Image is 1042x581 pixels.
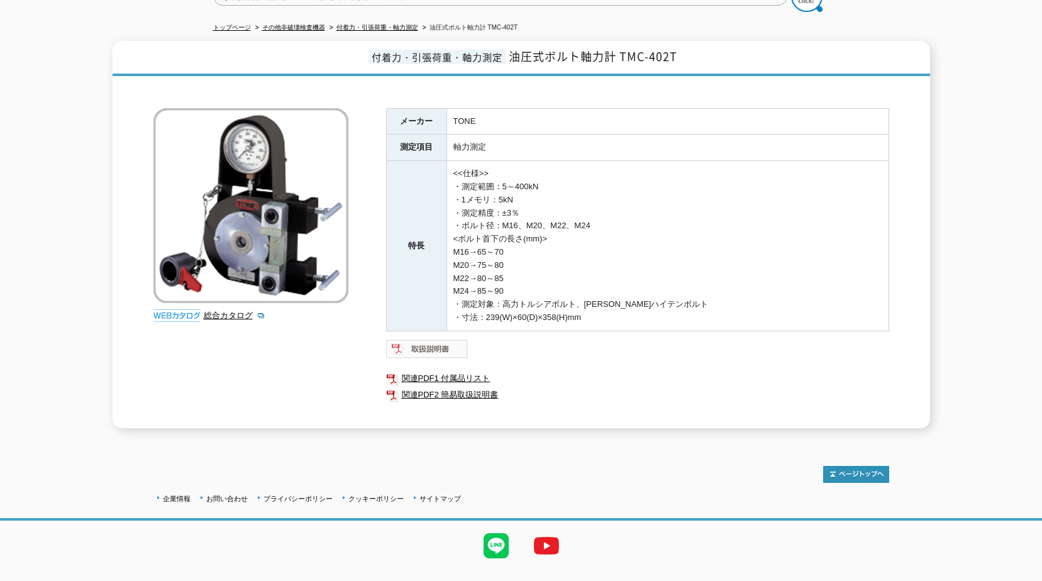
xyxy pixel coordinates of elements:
[262,24,325,31] a: その他非破壊検査機器
[386,135,446,161] th: 測定項目
[213,24,251,31] a: トップページ
[163,495,191,502] a: 企業情報
[204,311,265,320] a: 総合カタログ
[446,108,889,135] td: TONE
[386,108,446,135] th: メーカー
[446,135,889,161] td: 軸力測定
[386,370,889,387] a: 関連PDF1 付属品リスト
[386,161,446,331] th: 特長
[420,21,518,35] li: 油圧式ボルト軸力計 TMC-402T
[369,50,506,64] span: 付着力・引張荷重・軸力測定
[509,48,677,65] span: 油圧式ボルト軸力計 TMC-402T
[446,161,889,331] td: <<仕様>> ・測定範囲：5～400kN ・1メモリ：5kN ・測定精度：±3％ ・ボルト径：M16、M20、M22、M24 <ボルト首下の長さ(mm)> M16→65～70 M20→75～80...
[336,24,418,31] a: 付着力・引張荷重・軸力測定
[263,495,333,502] a: プライバシーポリシー
[386,347,468,357] a: 取扱説明書
[823,466,889,483] img: トップページへ
[206,495,248,502] a: お問い合わせ
[521,521,572,571] img: YouTube
[386,339,468,359] img: 取扱説明書
[348,495,404,502] a: クッキーポリシー
[471,521,521,571] img: LINE
[153,108,348,303] img: 油圧式ボルト軸力計 TMC-402T
[419,495,461,502] a: サイトマップ
[153,309,201,322] img: webカタログ
[386,387,889,403] a: 関連PDF2 簡易取扱説明書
